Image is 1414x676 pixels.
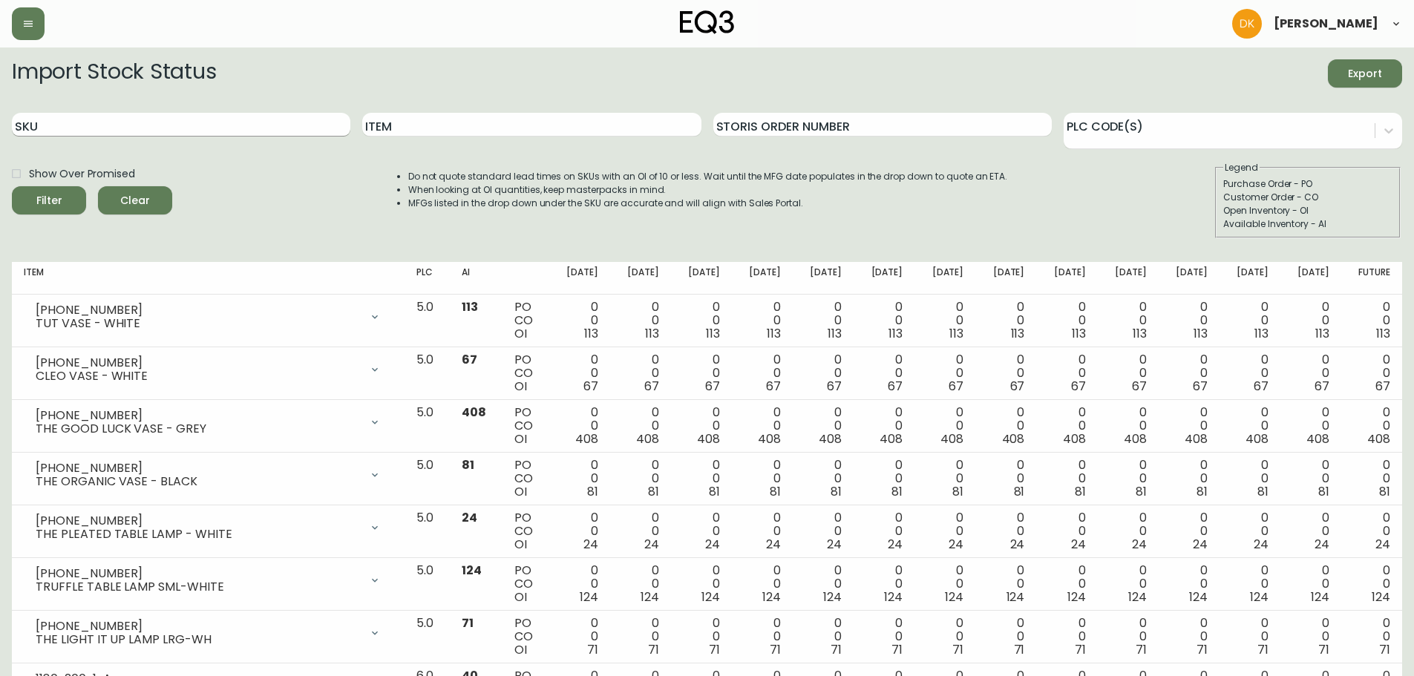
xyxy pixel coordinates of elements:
[926,617,963,657] div: 0 0
[865,301,903,341] div: 0 0
[1246,430,1269,447] span: 408
[706,325,720,342] span: 113
[587,641,598,658] span: 71
[744,301,781,341] div: 0 0
[1254,325,1269,342] span: 113
[12,59,216,88] h2: Import Stock Status
[1132,536,1147,553] span: 24
[865,406,903,446] div: 0 0
[1372,588,1390,606] span: 124
[514,483,527,500] span: OI
[888,536,903,553] span: 24
[828,325,842,342] span: 113
[462,298,478,315] span: 113
[24,617,393,649] div: [PHONE_NUMBER]THE LIGHT IT UP LAMP LRG-WH
[1097,262,1158,295] th: [DATE]
[926,406,963,446] div: 0 0
[1292,353,1329,393] div: 0 0
[24,564,393,597] div: [PHONE_NUMBER]TRUFFLE TABLE LAMP SML-WHITE
[744,406,781,446] div: 0 0
[744,564,781,604] div: 0 0
[891,483,903,500] span: 81
[805,406,842,446] div: 0 0
[683,301,720,341] div: 0 0
[987,617,1024,657] div: 0 0
[1063,430,1086,447] span: 408
[1197,641,1208,658] span: 71
[1109,617,1146,657] div: 0 0
[1171,617,1208,657] div: 0 0
[1306,430,1329,447] span: 408
[462,351,477,368] span: 67
[98,186,172,214] button: Clear
[1171,564,1208,604] div: 0 0
[880,430,903,447] span: 408
[408,197,1008,210] li: MFGs listed in the drop down under the SKU are accurate and will align with Sales Portal.
[987,301,1024,341] div: 0 0
[561,617,598,657] div: 0 0
[561,353,598,393] div: 0 0
[1048,301,1085,341] div: 0 0
[514,617,537,657] div: PO CO
[1185,430,1208,447] span: 408
[744,617,781,657] div: 0 0
[575,430,598,447] span: 408
[1292,459,1329,499] div: 0 0
[865,511,903,551] div: 0 0
[29,166,135,182] span: Show Over Promised
[36,633,360,646] div: THE LIGHT IT UP LAMP LRG-WH
[561,511,598,551] div: 0 0
[514,353,537,393] div: PO CO
[583,536,598,553] span: 24
[644,536,659,553] span: 24
[1193,536,1208,553] span: 24
[36,422,360,436] div: THE GOOD LUCK VASE - GREY
[926,459,963,499] div: 0 0
[1075,483,1086,500] span: 81
[644,378,659,395] span: 67
[462,562,482,579] span: 124
[462,614,474,631] span: 71
[683,406,720,446] div: 0 0
[1292,511,1329,551] div: 0 0
[1189,588,1208,606] span: 124
[561,564,598,604] div: 0 0
[732,262,793,295] th: [DATE]
[854,262,914,295] th: [DATE]
[1353,301,1390,341] div: 0 0
[561,459,598,499] div: 0 0
[405,400,450,453] td: 5.0
[36,514,360,528] div: [PHONE_NUMBER]
[1375,536,1390,553] span: 24
[1232,9,1262,39] img: c2b91e0a61784b06c9fd1c5ddf3cda04
[819,430,842,447] span: 408
[1109,406,1146,446] div: 0 0
[701,588,720,606] span: 124
[1353,459,1390,499] div: 0 0
[1292,617,1329,657] div: 0 0
[766,536,781,553] span: 24
[987,353,1024,393] div: 0 0
[1353,511,1390,551] div: 0 0
[1379,641,1390,658] span: 71
[884,588,903,606] span: 124
[744,459,781,499] div: 0 0
[1280,262,1341,295] th: [DATE]
[405,453,450,505] td: 5.0
[561,406,598,446] div: 0 0
[1109,564,1146,604] div: 0 0
[514,564,537,604] div: PO CO
[1109,353,1146,393] div: 0 0
[762,588,781,606] span: 124
[767,325,781,342] span: 113
[1254,378,1269,395] span: 67
[709,641,720,658] span: 71
[987,459,1024,499] div: 0 0
[462,456,474,473] span: 81
[1002,430,1025,447] span: 408
[636,430,659,447] span: 408
[587,483,598,500] span: 81
[744,511,781,551] div: 0 0
[770,641,781,658] span: 71
[622,564,659,604] div: 0 0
